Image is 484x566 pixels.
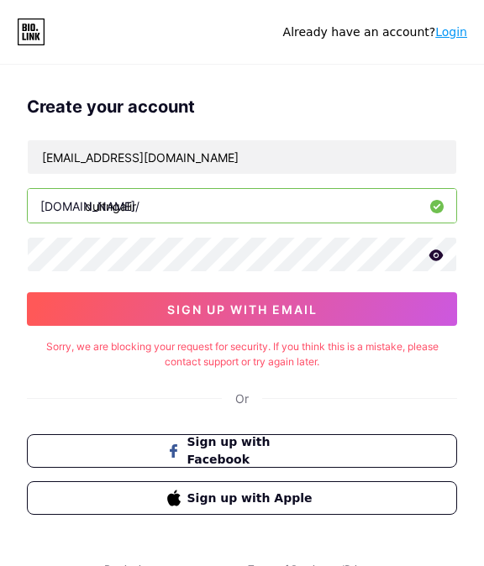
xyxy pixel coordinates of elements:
[167,302,318,317] span: sign up with email
[283,24,467,41] div: Already have an account?
[27,94,457,119] div: Create your account
[27,481,457,515] button: Sign up with Apple
[27,292,457,326] button: sign up with email
[435,25,467,39] a: Login
[27,434,457,468] button: Sign up with Facebook
[187,433,318,469] span: Sign up with Facebook
[40,197,139,215] div: [DOMAIN_NAME]/
[28,140,456,174] input: Email
[187,490,318,507] span: Sign up with Apple
[28,189,456,223] input: username
[235,390,249,407] div: Or
[27,339,457,369] div: Sorry, we are blocking your request for security. If you think this is a mistake, please contact ...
